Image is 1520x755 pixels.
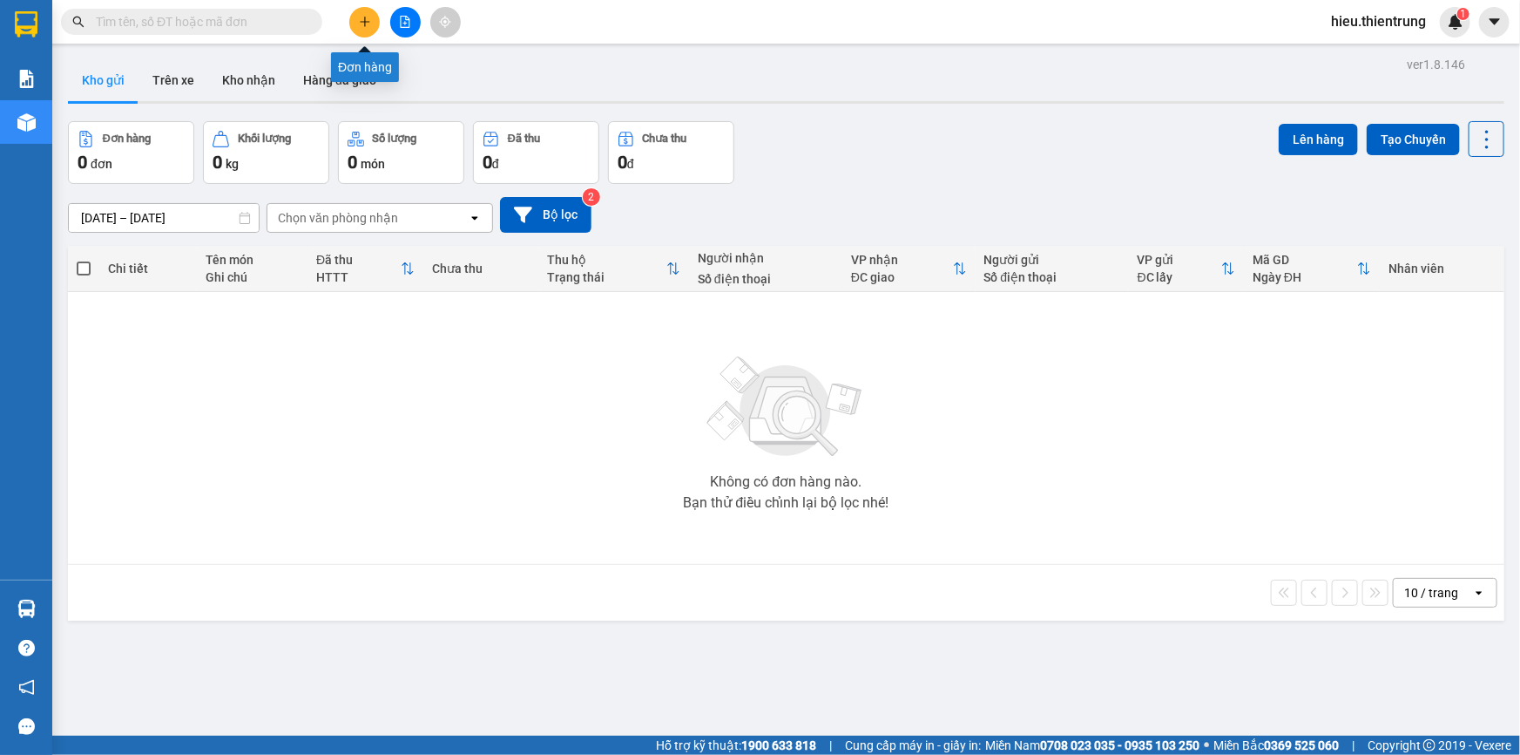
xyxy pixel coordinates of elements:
div: Số điện thoại [698,272,834,286]
div: Thu hộ [547,253,666,267]
span: Hỗ trợ kỹ thuật: [656,736,816,755]
img: solution-icon [17,70,36,88]
button: Khối lượng0kg [203,121,329,184]
div: Chọn văn phòng nhận [278,209,398,227]
button: Chưa thu0đ [608,121,734,184]
span: món [361,157,385,171]
div: Đơn hàng [103,133,151,145]
button: Bộ lọc [500,197,591,233]
button: Tạo Chuyến [1367,124,1460,155]
strong: 0369 525 060 [1264,738,1339,752]
div: Đã thu [316,253,401,267]
strong: 1900 633 818 [741,738,816,752]
span: 0 [618,152,627,173]
span: Cung cấp máy in - giấy in: [845,736,981,755]
div: Khối lượng [238,133,291,145]
button: caret-down [1479,7,1510,37]
span: hieu.thientrung [1317,10,1440,32]
span: notification [18,679,35,696]
svg: open [1472,586,1486,600]
strong: 0708 023 035 - 0935 103 250 [1040,738,1199,752]
span: 0 [213,152,222,173]
button: file-add [390,7,421,37]
button: Lên hàng [1279,124,1358,155]
span: plus [359,16,371,28]
span: aim [439,16,451,28]
sup: 2 [583,188,600,206]
div: HTTT [316,270,401,284]
button: Kho gửi [68,59,138,101]
th: Toggle SortBy [1129,246,1244,292]
span: 0 [348,152,357,173]
span: đ [492,157,499,171]
div: Người nhận [698,251,834,265]
div: 10 / trang [1404,584,1458,602]
button: Đã thu0đ [473,121,599,184]
button: plus [349,7,380,37]
th: Toggle SortBy [1244,246,1380,292]
div: Bạn thử điều chỉnh lại bộ lọc nhé! [683,496,888,510]
span: Miền Nam [985,736,1199,755]
svg: open [468,211,482,225]
span: caret-down [1487,14,1503,30]
div: ĐC lấy [1138,270,1221,284]
th: Toggle SortBy [307,246,423,292]
div: VP nhận [851,253,953,267]
span: | [1352,736,1354,755]
button: Kho nhận [208,59,289,101]
button: Hàng đã giao [289,59,390,101]
input: Select a date range. [69,204,259,232]
span: ⚪️ [1204,742,1209,749]
span: đơn [91,157,112,171]
div: Mã GD [1253,253,1357,267]
th: Toggle SortBy [538,246,689,292]
span: 1 [1460,8,1466,20]
div: Đơn hàng [331,52,399,82]
div: Ghi chú [206,270,299,284]
span: question-circle [18,640,35,656]
button: Số lượng0món [338,121,464,184]
span: 0 [78,152,87,173]
input: Tìm tên, số ĐT hoặc mã đơn [96,12,301,31]
div: Chưa thu [643,133,687,145]
th: Toggle SortBy [842,246,976,292]
span: copyright [1423,739,1436,752]
img: icon-new-feature [1448,14,1463,30]
img: svg+xml;base64,PHN2ZyBjbGFzcz0ibGlzdC1wbHVnX19zdmciIHhtbG5zPSJodHRwOi8vd3d3LnczLm9yZy8yMDAwL3N2Zy... [699,346,873,468]
span: search [72,16,84,28]
span: file-add [399,16,411,28]
img: warehouse-icon [17,113,36,132]
button: aim [430,7,461,37]
div: Chưa thu [432,262,530,275]
div: VP gửi [1138,253,1221,267]
img: logo-vxr [15,11,37,37]
div: Đã thu [508,133,540,145]
div: Số điện thoại [984,270,1120,284]
div: Tên món [206,253,299,267]
div: Số lượng [373,133,417,145]
sup: 1 [1457,8,1469,20]
div: Người gửi [984,253,1120,267]
div: ĐC giao [851,270,953,284]
div: Nhân viên [1388,262,1496,275]
button: Đơn hàng0đơn [68,121,194,184]
div: Ngày ĐH [1253,270,1357,284]
span: Miền Bắc [1213,736,1339,755]
img: warehouse-icon [17,600,36,618]
span: đ [627,157,634,171]
div: Trạng thái [547,270,666,284]
span: message [18,718,35,735]
span: kg [226,157,239,171]
span: | [829,736,832,755]
div: Không có đơn hàng nào. [710,475,861,489]
div: Chi tiết [108,262,188,275]
div: ver 1.8.146 [1407,55,1465,74]
button: Trên xe [138,59,208,101]
span: 0 [483,152,492,173]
